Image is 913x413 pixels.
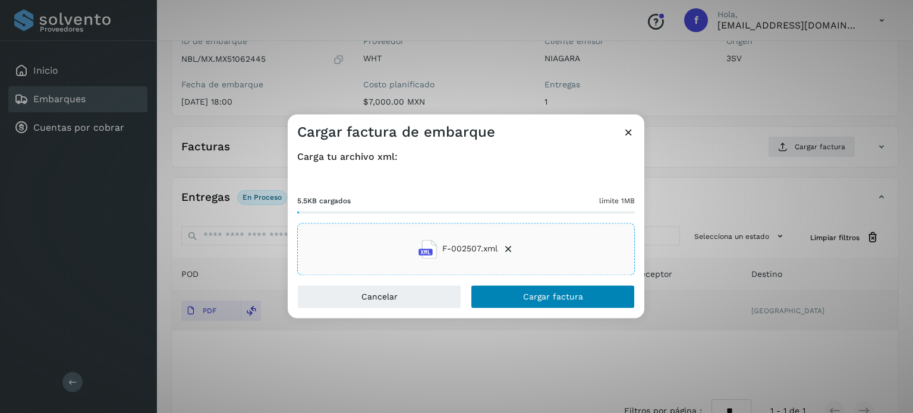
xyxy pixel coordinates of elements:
[442,243,498,256] span: F-002507.xml
[523,292,583,301] span: Cargar factura
[297,124,495,141] h3: Cargar factura de embarque
[297,196,351,206] span: 5.5KB cargados
[297,151,635,162] h4: Carga tu archivo xml:
[361,292,398,301] span: Cancelar
[599,196,635,206] span: límite 1MB
[471,285,635,308] button: Cargar factura
[297,285,461,308] button: Cancelar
